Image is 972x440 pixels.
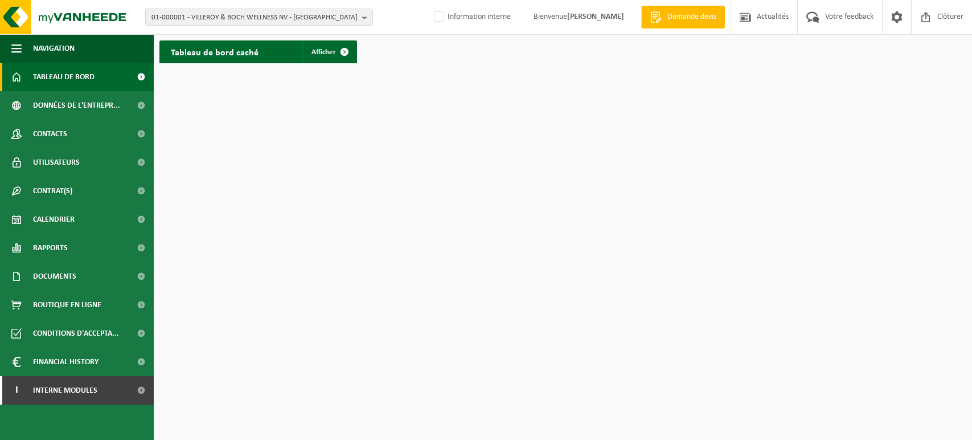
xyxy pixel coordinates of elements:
a: Afficher [302,40,356,63]
span: Données de l'entrepr... [33,91,120,120]
span: Rapports [33,234,68,262]
a: Demande devis [641,6,725,28]
button: 01-000001 - VILLEROY & BOCH WELLNESS NV - [GEOGRAPHIC_DATA] [145,9,373,26]
span: Navigation [33,34,75,63]
span: Conditions d'accepta... [33,319,119,348]
span: Boutique en ligne [33,291,101,319]
span: Demande devis [665,11,719,23]
span: Financial History [33,348,99,376]
span: Utilisateurs [33,148,80,177]
span: Contacts [33,120,67,148]
span: Interne modules [33,376,97,405]
span: 01-000001 - VILLEROY & BOCH WELLNESS NV - [GEOGRAPHIC_DATA] [151,9,358,26]
span: Calendrier [33,205,75,234]
h2: Tableau de bord caché [159,40,270,63]
strong: [PERSON_NAME] [567,13,624,21]
span: Afficher [311,48,336,56]
span: Tableau de bord [33,63,95,91]
span: I [11,376,22,405]
span: Contrat(s) [33,177,72,205]
label: Information interne [432,9,511,26]
span: Documents [33,262,76,291]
